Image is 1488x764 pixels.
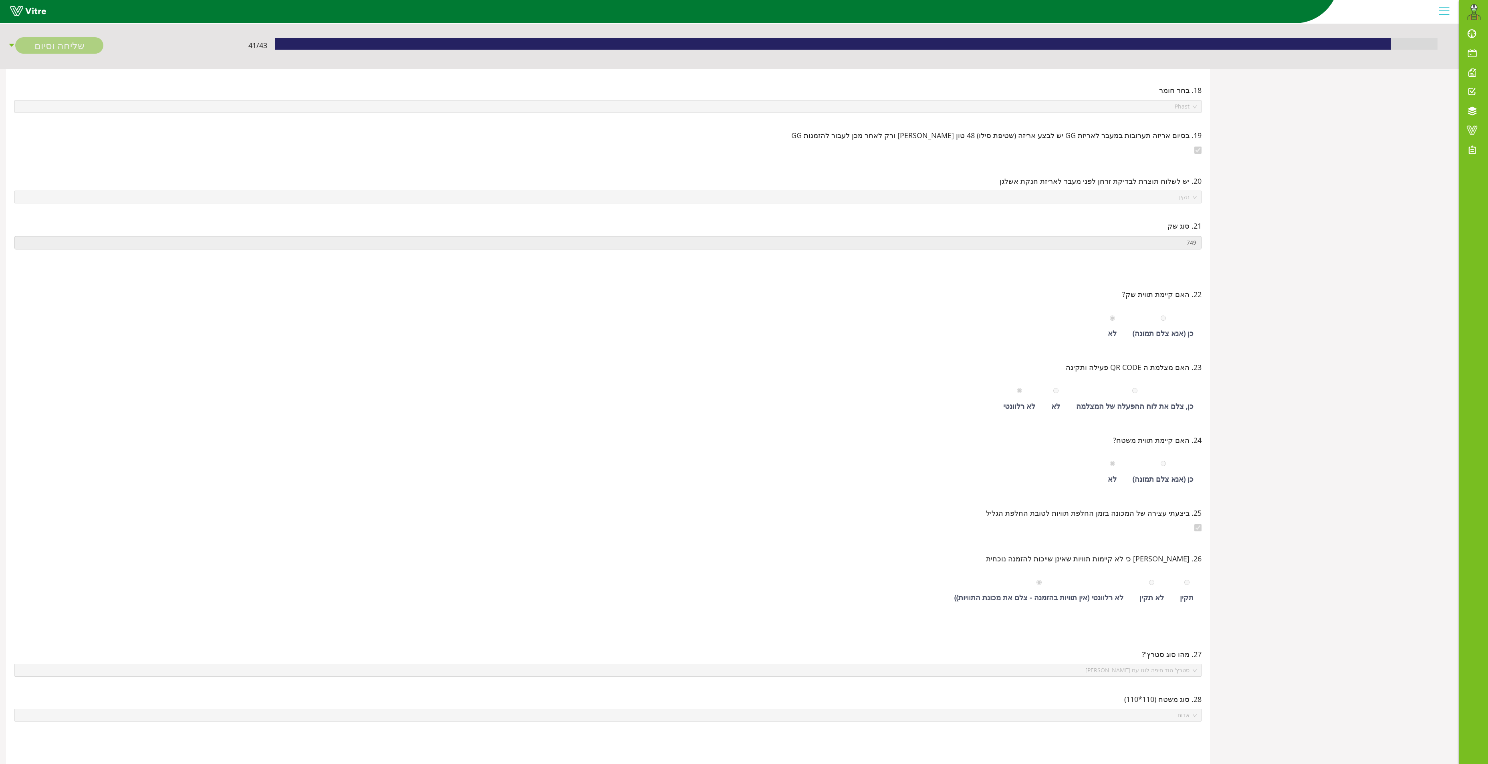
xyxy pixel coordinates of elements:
span: 24. האם קיימת תווית משטח? [1113,434,1202,446]
span: תקין [19,191,1197,203]
span: 25. ביצעתי עצירה של המכונה בזמן החלפת תוויות לטובת החלפת הגליל [986,507,1202,519]
img: bc0fa976-e208-4051-a958-ec7c73271a78.png [1466,4,1482,20]
span: 28. סוג משטח (110*110) [1124,694,1202,705]
span: 23. האם מצלמת ה QR CODE פעילה ותקינה [1066,362,1202,373]
span: סטרץ' הוד חיפה לוגו עם מעוין אש [19,664,1197,676]
div: כן, צלם את לוח ההפעלה של המצלמה [1076,400,1194,412]
div: לא תקין [1139,592,1164,603]
span: 21. סוג שק [1167,220,1202,231]
div: לא [1108,473,1117,485]
span: caret-down [8,37,15,54]
div: לא [1051,400,1060,412]
span: 18. בחר חומר [1159,84,1202,96]
span: Phast [19,101,1197,113]
div: כן (אנא צלם תמונה) [1133,473,1194,485]
div: לא רלוונטי [1003,400,1035,412]
div: לא רלוונטי (אין תוויות בהזמנה - צלם את מכונת התוויות)) [954,592,1123,603]
span: 22. האם קיימת תווית שק? [1122,289,1202,300]
span: 26. [PERSON_NAME] כי לא קיימות תוויות שאינן שייכות להזמנה נוכחית [986,553,1202,564]
span: 19. בסיום אריזה תערובות במעבר לאריזת GG יש לבצע אריזה (שטיפת סילו) 48 טון [PERSON_NAME] ורק לאחר ... [791,130,1202,141]
span: 27. מהו סוג סטרץ'? [1142,649,1202,660]
div: לא [1108,328,1117,339]
div: כן (אנא צלם תמונה) [1133,328,1194,339]
span: אדום [19,709,1197,721]
div: תקין [1180,592,1194,603]
span: 20. יש לשלוח תוצרת לבדיקת זרחן לפני מעבר לאריזת חנקת אשלגן [1000,175,1202,187]
span: 41 / 43 [248,40,267,51]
